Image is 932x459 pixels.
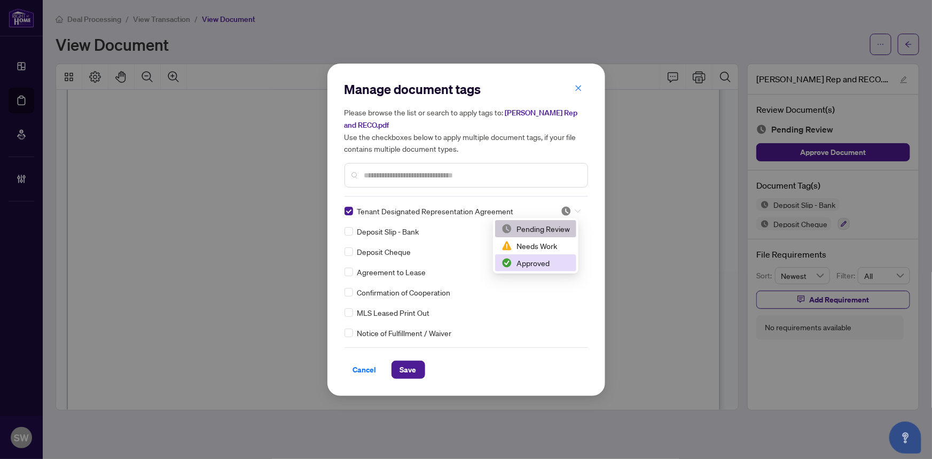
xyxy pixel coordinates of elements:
[502,257,570,269] div: Approved
[344,361,385,379] button: Cancel
[344,106,588,154] h5: Please browse the list or search to apply tags to: Use the checkboxes below to apply multiple doc...
[357,307,430,318] span: MLS Leased Print Out
[495,237,576,254] div: Needs Work
[502,240,512,251] img: status
[353,361,377,378] span: Cancel
[357,225,419,237] span: Deposit Slip - Bank
[502,223,512,234] img: status
[344,108,578,130] span: [PERSON_NAME] Rep and RECO.pdf
[357,266,426,278] span: Agreement to Lease
[391,361,425,379] button: Save
[502,258,512,268] img: status
[357,246,411,258] span: Deposit Cheque
[889,422,921,454] button: Open asap
[357,327,452,339] span: Notice of Fulfillment / Waiver
[344,81,588,98] h2: Manage document tags
[502,240,570,252] div: Needs Work
[357,286,451,298] span: Confirmation of Cooperation
[561,206,571,216] img: status
[495,254,576,271] div: Approved
[400,361,417,378] span: Save
[575,84,582,92] span: close
[357,205,514,217] span: Tenant Designated Representation Agreement
[561,206,581,216] span: Pending Review
[502,223,570,235] div: Pending Review
[495,220,576,237] div: Pending Review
